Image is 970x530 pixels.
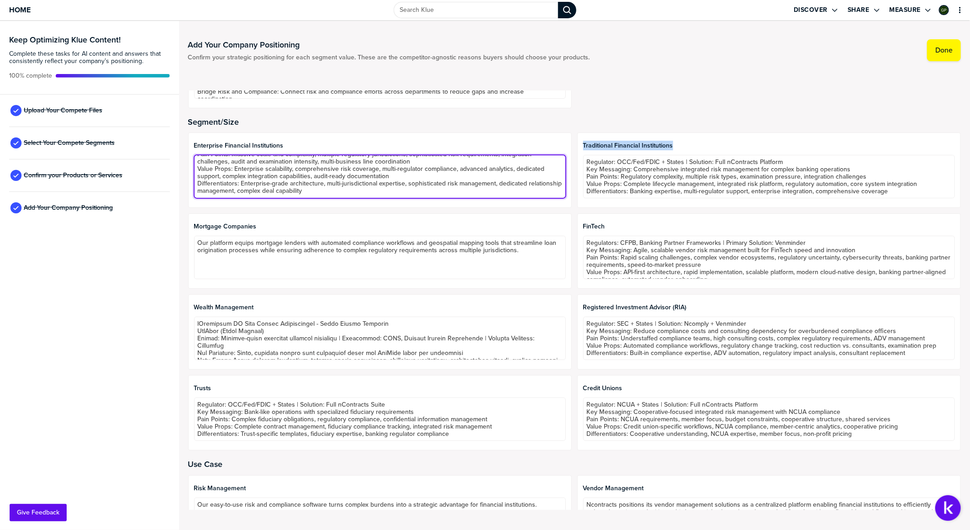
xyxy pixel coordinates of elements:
span: Home [9,6,31,14]
input: Search Klue [394,2,558,18]
h2: Segment/Size [188,117,961,127]
span: Wealth Management [194,304,566,311]
span: Enterprise Financial Institutions [194,142,566,149]
textarea: Regulator: SEC + States | Solution: Ncomply + Venminder Key Messaging: Reduce compliance costs an... [583,317,955,360]
span: Vendor Management [583,485,955,492]
span: Select Your Compete Segments [24,139,115,147]
button: Give Feedback [10,504,67,521]
textarea: Regulator: NCUA + States | Solution: Full nContracts Platform Key Messaging: Cooperative-focused ... [583,397,955,441]
span: Risk Management [194,485,566,492]
span: Confirm your Products or Services [24,172,122,179]
textarea: lOremipsum DO Sita Consec Adipiscingel - Seddo Eiusmo Temporin UtlAbor (Etdol Magnaal) Enimad: Mi... [194,317,566,360]
span: Registered Investment Advisor (RIA) [583,304,955,311]
span: Add Your Company Positioning [24,204,113,212]
h3: Keep Optimizing Klue Content! [9,36,170,44]
textarea: Regulator: OCC/Fed/FDIC + States | Solution: Full nContracts Suite Key Messaging: Bank-like opera... [194,397,566,441]
img: 26f2a09f66e9fb57ba0a3eab36b493fc-sml.png [940,6,948,14]
h1: Add Your Company Positioning [188,39,590,50]
textarea: Regulators: OCC, Fed, FDIC, CFTC, SEC + States | Solution: Full nContracts Platform Key Messaging... [194,155,566,198]
span: Complete these tasks for AI content and answers that consistently reflect your company’s position... [9,50,170,65]
h2: Use Case [188,460,961,469]
span: Mortgage Companies [194,223,566,230]
div: Search Klue [558,2,576,18]
a: Edit Profile [938,4,950,16]
span: Trusts [194,385,566,392]
label: Measure [890,6,921,14]
span: Active [9,72,52,79]
button: Open Support Center [935,495,961,521]
label: Done [935,46,953,55]
textarea: Regulators: CFPB, Banking Partner Frameworks | Primary Solution: Venminder Key Messaging: Agile, ... [583,236,955,279]
div: Garrett Painter [939,5,949,15]
label: Share [848,6,870,14]
textarea: Our platform equips mortgage lenders with automated compliance workflows and geospatial mapping t... [194,236,566,279]
label: Discover [794,6,828,14]
span: Credit Unions [583,385,955,392]
textarea: Regulator: OCC/Fed/FDIC + States | Solution: Full nContracts Platform Key Messaging: Comprehensiv... [583,155,955,198]
span: Upload Your Compete Files [24,107,102,114]
span: FinTech [583,223,955,230]
span: Traditional Financial Institutions [583,142,955,149]
span: Confirm your strategic positioning for each segment value. These are the competitor-agnostic reas... [188,54,590,61]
